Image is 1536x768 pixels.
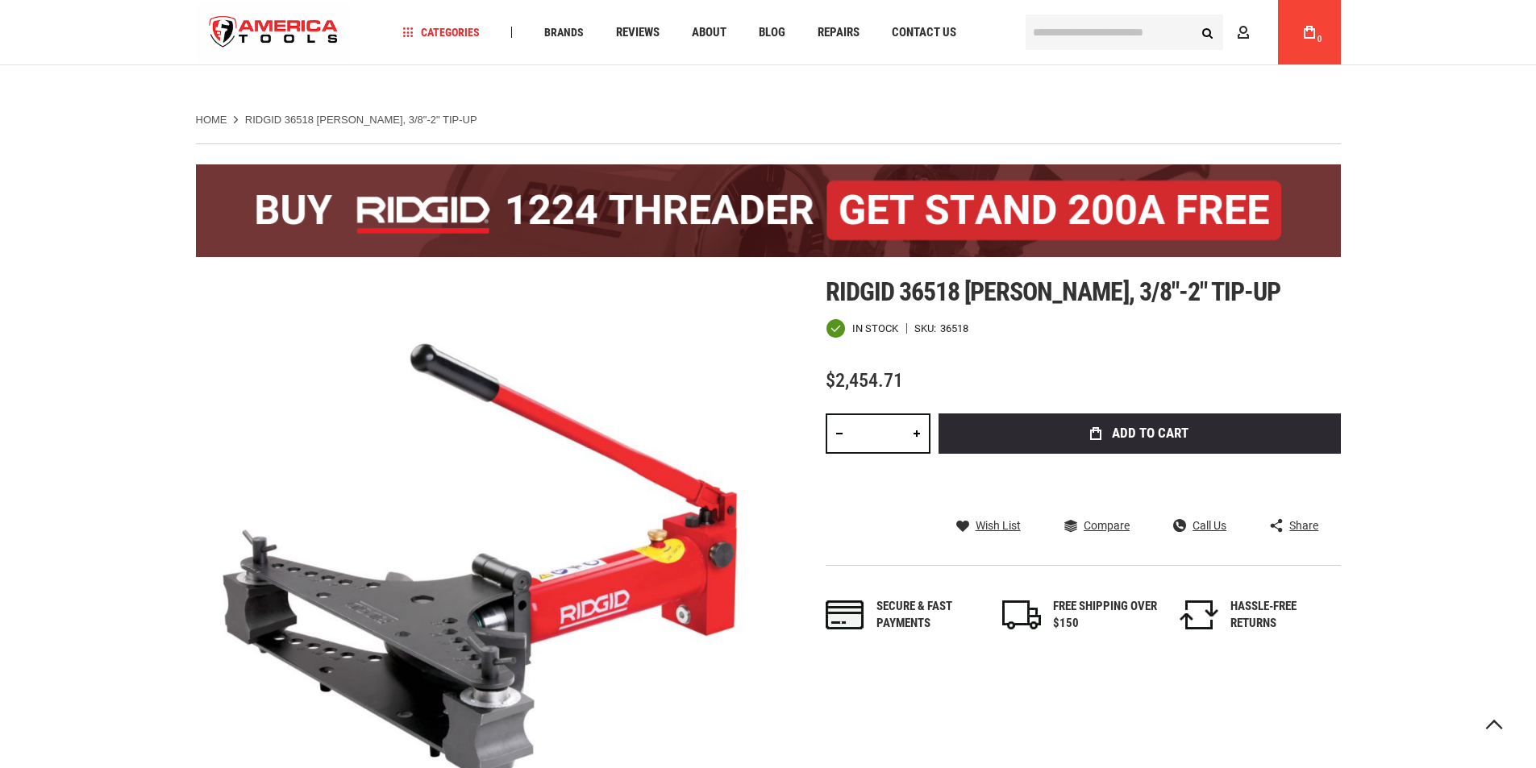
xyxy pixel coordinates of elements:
div: FREE SHIPPING OVER $150 [1053,598,1158,633]
a: Brands [537,22,591,44]
a: Blog [751,22,793,44]
a: Contact Us [885,22,964,44]
span: $2,454.71 [826,369,903,392]
div: HASSLE-FREE RETURNS [1230,598,1335,633]
span: Share [1289,520,1318,531]
div: 36518 [940,323,968,334]
strong: RIDGID 36518 [PERSON_NAME], 3/8"-2" TIP-UP [245,114,477,126]
img: America Tools [196,2,352,63]
span: Reviews [616,27,660,39]
img: shipping [1002,600,1041,629]
span: Blog [759,27,785,39]
span: Compare [1084,520,1130,531]
span: Repairs [818,27,860,39]
img: BOGO: Buy the RIDGID® 1224 Threader (26092), get the 92467 200A Stand FREE! [196,164,1341,257]
span: Categories [402,27,480,38]
div: Availability [826,318,898,338]
img: returns [1180,600,1218,629]
span: Wish List [976,520,1021,531]
span: Call Us [1193,520,1226,531]
span: Ridgid 36518 [PERSON_NAME], 3/8"-2" tip-up [826,276,1281,307]
a: Categories [395,22,487,44]
a: Repairs [810,22,867,44]
span: About [692,27,726,39]
a: store logo [196,2,352,63]
a: About [685,22,734,44]
span: Add to Cart [1112,426,1188,440]
span: In stock [852,323,898,334]
button: Search [1193,17,1223,48]
a: Home [196,113,227,127]
span: Brands [544,27,584,38]
a: Reviews [609,22,667,44]
a: Call Us [1173,518,1226,533]
a: Wish List [956,518,1021,533]
strong: SKU [914,323,940,334]
img: payments [826,600,864,629]
span: Contact Us [892,27,956,39]
span: 0 [1317,35,1322,44]
button: Add to Cart [939,413,1341,454]
a: Compare [1064,518,1130,533]
div: Secure & fast payments [876,598,981,633]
